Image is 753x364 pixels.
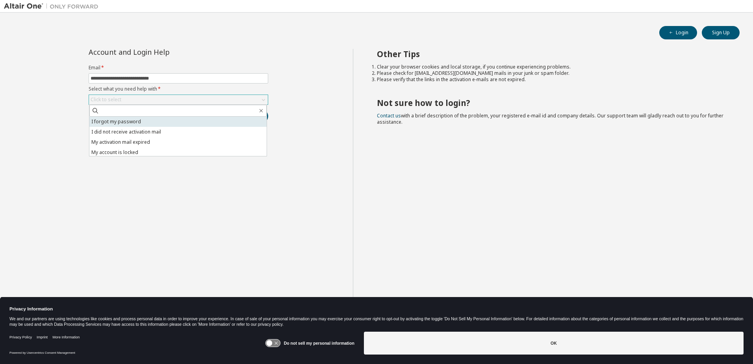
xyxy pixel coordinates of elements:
h2: Other Tips [377,49,726,59]
label: Email [89,65,268,71]
button: Login [659,26,697,39]
div: Account and Login Help [89,49,232,55]
li: I forgot my password [89,117,267,127]
button: Sign Up [702,26,740,39]
h2: Not sure how to login? [377,98,726,108]
div: Click to select [89,95,268,104]
li: Please verify that the links in the activation e-mails are not expired. [377,76,726,83]
a: Contact us [377,112,401,119]
img: Altair One [4,2,102,10]
li: Please check for [EMAIL_ADDRESS][DOMAIN_NAME] mails in your junk or spam folder. [377,70,726,76]
span: with a brief description of the problem, your registered e-mail id and company details. Our suppo... [377,112,723,125]
div: Click to select [91,97,121,103]
label: Select what you need help with [89,86,268,92]
li: Clear your browser cookies and local storage, if you continue experiencing problems. [377,64,726,70]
